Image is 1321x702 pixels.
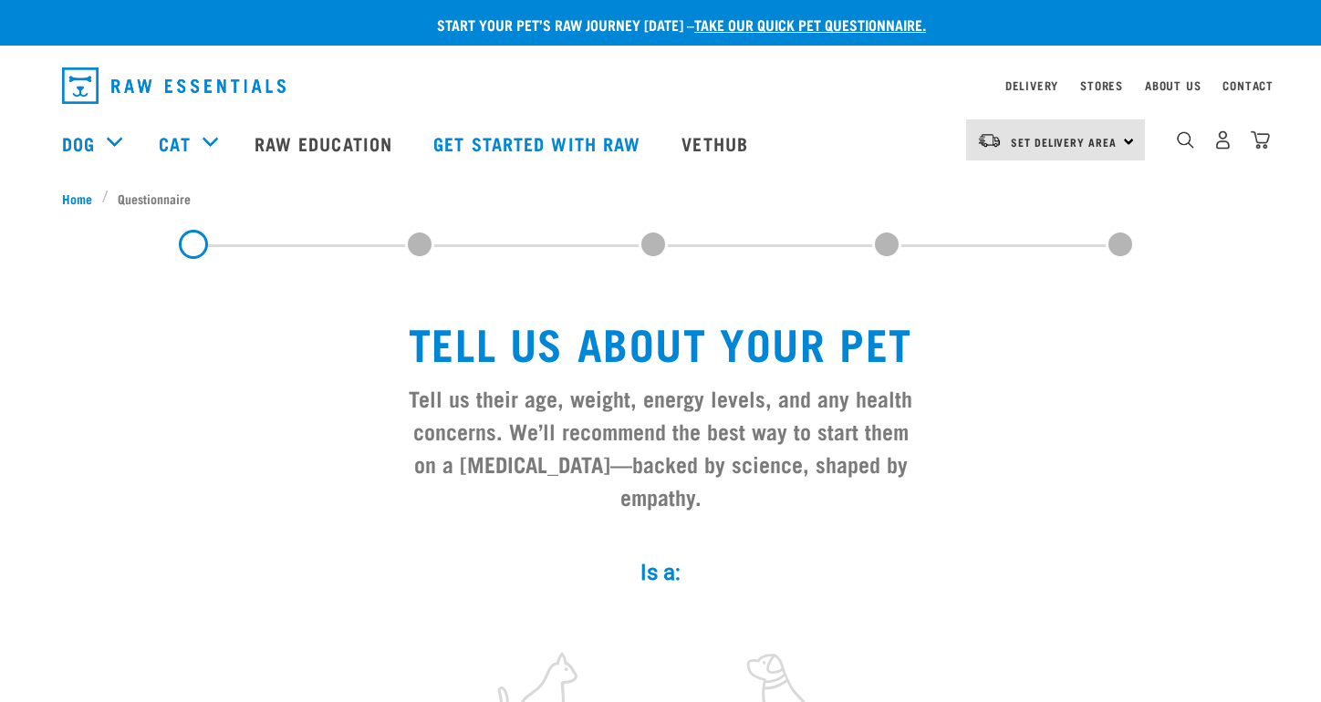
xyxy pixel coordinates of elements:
[1080,82,1123,88] a: Stores
[62,189,1259,208] nav: breadcrumbs
[1251,130,1270,150] img: home-icon@2x.png
[62,129,95,157] a: Dog
[62,67,286,104] img: Raw Essentials Logo
[62,189,92,208] span: Home
[977,132,1002,149] img: van-moving.png
[1222,82,1274,88] a: Contact
[387,556,934,589] label: Is a:
[1145,82,1201,88] a: About Us
[663,107,771,180] a: Vethub
[1011,139,1117,145] span: Set Delivery Area
[1213,130,1233,150] img: user.png
[401,317,920,366] h1: Tell us about your pet
[401,381,920,512] h3: Tell us their age, weight, energy levels, and any health concerns. We’ll recommend the best way t...
[159,129,190,157] a: Cat
[415,107,663,180] a: Get started with Raw
[1005,82,1058,88] a: Delivery
[236,107,415,180] a: Raw Education
[694,20,926,28] a: take our quick pet questionnaire.
[1177,131,1194,149] img: home-icon-1@2x.png
[62,189,102,208] a: Home
[47,60,1274,111] nav: dropdown navigation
